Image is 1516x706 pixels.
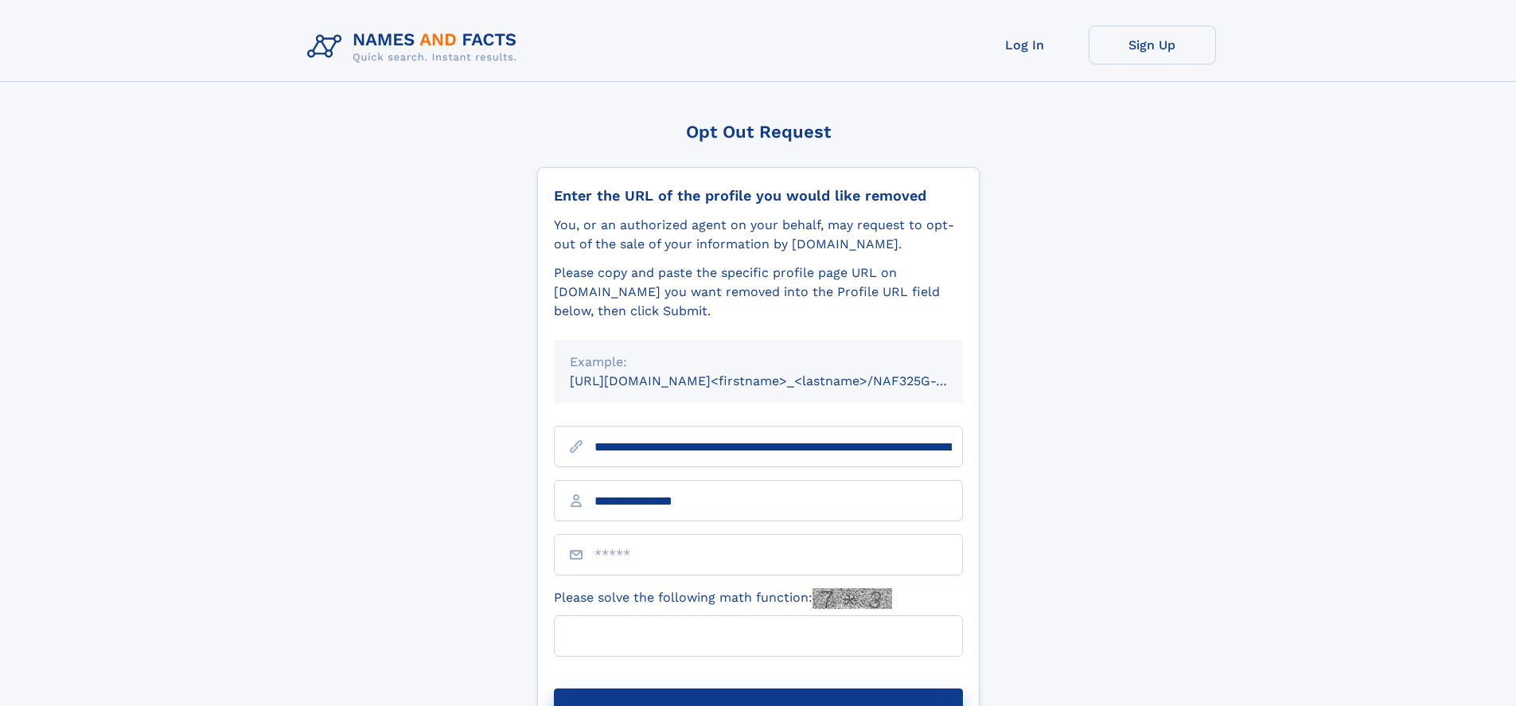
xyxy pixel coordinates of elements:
div: Opt Out Request [537,122,980,142]
div: You, or an authorized agent on your behalf, may request to opt-out of the sale of your informatio... [554,216,963,254]
div: Enter the URL of the profile you would like removed [554,187,963,205]
div: Example: [570,353,947,372]
img: Logo Names and Facts [301,25,530,68]
label: Please solve the following math function: [554,588,892,609]
div: Please copy and paste the specific profile page URL on [DOMAIN_NAME] you want removed into the Pr... [554,263,963,321]
a: Log In [961,25,1089,64]
small: [URL][DOMAIN_NAME]<firstname>_<lastname>/NAF325G-xxxxxxxx [570,373,993,388]
a: Sign Up [1089,25,1216,64]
